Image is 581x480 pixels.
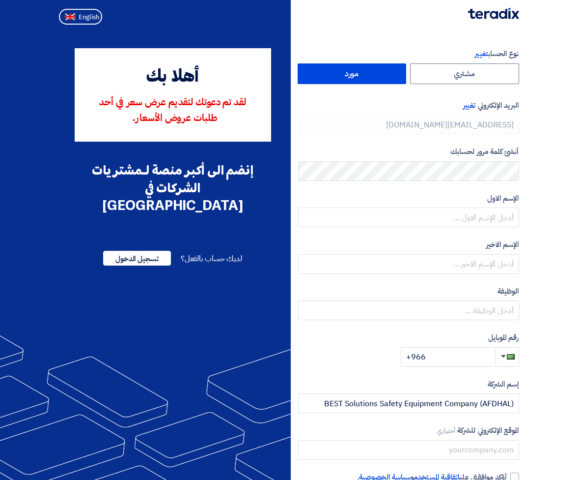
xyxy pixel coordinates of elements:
[298,63,407,84] label: مورد
[99,98,246,123] span: لقد تم دعوتك لتقديم عرض سعر في أحد طلبات عروض الأسعار.
[468,8,519,19] img: Teradix logo
[79,14,99,21] span: English
[181,253,242,265] span: لديك حساب بالفعل؟
[475,48,488,59] span: تغيير
[298,48,519,60] label: نوع الحساب
[298,425,519,436] label: الموقع الإلكتروني للشركة
[65,13,76,21] img: en-US.png
[88,64,257,90] div: أهلا بك
[298,332,519,343] label: رقم الموبايل
[298,193,519,204] label: الإسم الاول
[298,100,519,111] label: البريد الإلكتروني
[298,379,519,390] label: إسم الشركة
[298,208,519,227] input: أدخل الإسم الاول ...
[75,161,271,214] div: إنضم الى أكبر منصة لـمشتريات الشركات في [GEOGRAPHIC_DATA]
[410,63,519,84] label: مشتري
[59,9,102,25] button: English
[298,239,519,250] label: الإسم الاخير
[298,300,519,320] input: أدخل الوظيفة ...
[298,440,519,460] input: yourcompany.com
[463,100,475,111] span: تغيير
[103,253,171,265] a: تسجيل الدخول
[437,426,456,435] span: أختياري
[298,146,519,157] label: أنشئ كلمة مرور لحسابك
[298,286,519,297] label: الوظيفة
[401,347,495,367] input: أدخل رقم الموبايل ...
[103,251,171,266] span: تسجيل الدخول
[298,115,519,134] input: أدخل بريد العمل الإلكتروني الخاص بك ...
[298,254,519,274] input: أدخل الإسم الاخير ...
[298,393,519,413] input: أدخل إسم الشركة ...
